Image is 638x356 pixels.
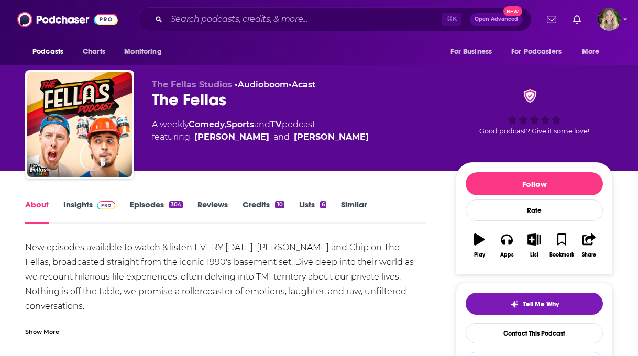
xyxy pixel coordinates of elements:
[474,252,485,258] div: Play
[17,9,118,29] img: Podchaser - Follow, Share and Rate Podcasts
[341,199,367,224] a: Similar
[442,13,461,26] span: ⌘ K
[97,201,115,209] img: Podchaser Pro
[475,17,518,22] span: Open Advanced
[275,201,284,208] div: 10
[569,10,585,28] a: Show notifications dropdown
[138,7,532,31] div: Search podcasts, credits, & more...
[152,131,369,143] span: featuring
[83,44,105,59] span: Charts
[582,252,596,258] div: Share
[575,42,613,62] button: open menu
[270,119,282,129] a: TV
[27,72,132,177] img: The Fellas
[238,80,289,90] a: Audioboom
[523,300,559,308] span: Tell Me Why
[299,199,326,224] a: Lists6
[320,201,326,208] div: 6
[443,42,505,62] button: open menu
[254,119,270,129] span: and
[520,89,540,103] img: verified Badge
[289,80,316,90] span: •
[197,199,228,224] a: Reviews
[189,119,225,129] a: Comedy
[598,8,621,31] img: User Profile
[130,199,183,224] a: Episodes304
[466,323,603,343] a: Contact This Podcast
[470,13,523,26] button: Open AdvancedNew
[152,118,369,143] div: A weekly podcast
[504,42,577,62] button: open menu
[479,127,589,135] span: Good podcast? Give it some love!
[292,80,316,90] a: Acast
[466,199,603,221] div: Rate
[493,227,520,264] button: Apps
[548,227,575,264] button: Bookmark
[194,131,269,143] a: [PERSON_NAME]
[456,80,613,144] div: verified BadgeGood podcast? Give it some love!
[235,80,289,90] span: •
[598,8,621,31] button: Show profile menu
[32,44,63,59] span: Podcasts
[243,199,284,224] a: Credits10
[543,10,560,28] a: Show notifications dropdown
[466,172,603,195] button: Follow
[273,131,290,143] span: and
[167,11,442,28] input: Search podcasts, credits, & more...
[576,227,603,264] button: Share
[466,227,493,264] button: Play
[530,252,538,258] div: List
[450,44,492,59] span: For Business
[511,44,562,59] span: For Podcasters
[294,131,369,143] a: [PERSON_NAME]
[582,44,600,59] span: More
[226,119,254,129] a: Sports
[152,80,232,90] span: The Fellas Studios
[500,252,514,258] div: Apps
[117,42,175,62] button: open menu
[63,199,115,224] a: InsightsPodchaser Pro
[510,300,519,308] img: tell me why sparkle
[76,42,112,62] a: Charts
[169,201,183,208] div: 304
[521,227,548,264] button: List
[25,199,49,224] a: About
[25,42,77,62] button: open menu
[549,252,574,258] div: Bookmark
[503,6,522,16] span: New
[225,119,226,129] span: ,
[598,8,621,31] span: Logged in as lauren19365
[124,44,161,59] span: Monitoring
[466,293,603,315] button: tell me why sparkleTell Me Why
